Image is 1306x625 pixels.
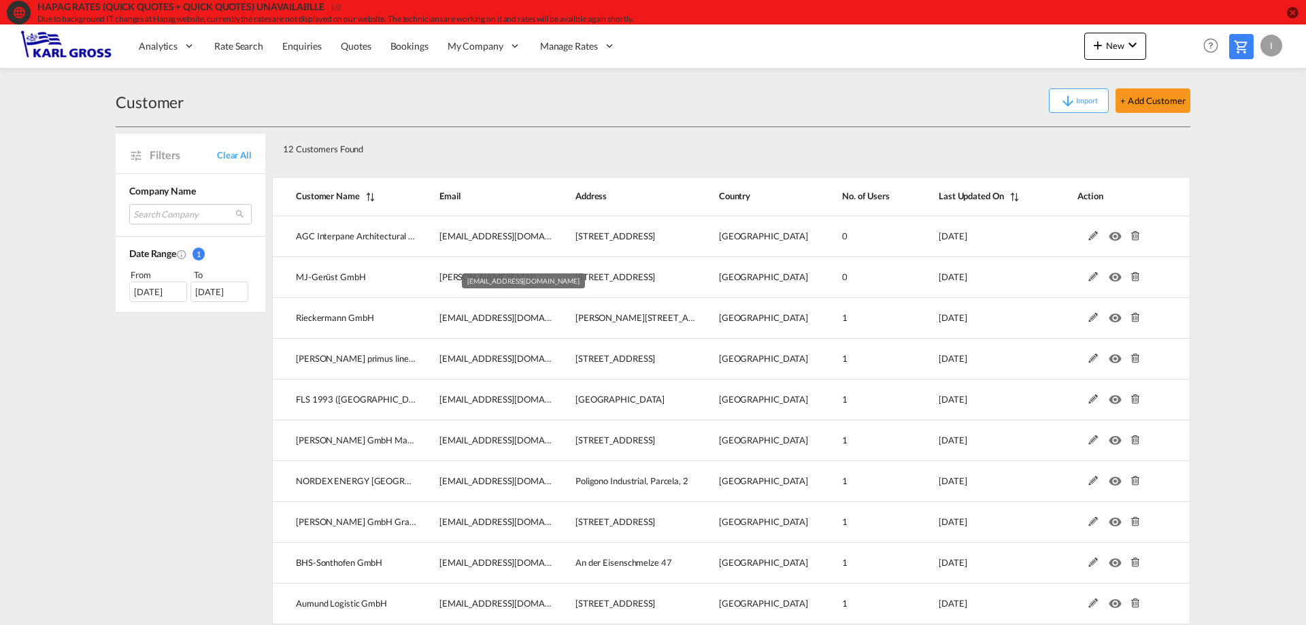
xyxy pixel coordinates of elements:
td: Rädlinger primus line GmbH [272,339,416,379]
span: [EMAIL_ADDRESS][DOMAIN_NAME] [439,312,586,323]
td: Ziegelstraße 68 [552,257,696,298]
span: Company Name [129,185,196,197]
span: [EMAIL_ADDRESS][DOMAIN_NAME] [439,557,586,568]
span: [DATE] [939,394,967,405]
td: 2025-08-27 [905,584,1043,624]
span: 0 [842,271,848,282]
md-icon: icon-eye [1109,269,1126,278]
span: BHS-Sonthofen GmbH [296,557,382,568]
th: Action [1043,177,1190,216]
md-icon: icon-eye [1109,554,1126,564]
span: Help [1199,34,1222,57]
md-icon: icon-eye [1109,350,1126,360]
div: [DATE] [190,282,248,302]
span: 1 [842,557,848,568]
span: [EMAIL_ADDRESS][DOMAIN_NAME] [439,516,586,527]
span: My Company [448,39,503,53]
th: Address [552,177,696,216]
td: Sukhumvit Road, Sriracha [552,379,696,420]
td: m.rose@mj-geruest.de [416,257,552,298]
span: [GEOGRAPHIC_DATA] [719,271,808,282]
td: NORDEX ENERGY SPAIN, S.A [272,461,416,502]
md-icon: icon-arrow-down [1060,93,1076,109]
td: MJ-Gerüst GmbH [272,257,416,298]
span: [DATE] [939,231,967,241]
td: 1 [808,461,905,502]
a: Bookings [381,24,438,68]
span: Enquiries [282,40,322,52]
md-icon: icon-eye [1109,391,1126,401]
span: [PERSON_NAME][STREET_ADDRESS] [575,312,724,323]
span: 1 [842,475,848,486]
td: FLS 1993 (Thailand) Co., Ltd. [272,379,416,420]
td: 2025-08-27 [905,339,1043,379]
td: Test3@test.com [416,584,552,624]
div: 12 Customers Found [278,133,1094,161]
span: Bookings [390,40,429,52]
span: Analytics [139,39,178,53]
span: Manage Rates [540,39,598,53]
div: Help [1199,34,1229,58]
span: [EMAIL_ADDRESS][DOMAIN_NAME] [467,277,580,285]
td: Germany [696,298,808,339]
td: Germany [696,339,808,379]
td: Germany [696,420,808,461]
td: 2025-08-27 [905,502,1043,543]
span: Polìgono Industrial, Parcela, 2 [575,475,688,486]
span: Quotes [341,40,371,52]
md-icon: icon-eye [1109,228,1126,237]
button: icon-close-circle [1286,5,1299,19]
span: [STREET_ADDRESS] [575,231,655,241]
span: [DATE] [939,271,967,282]
td: 2025-08-27 [905,543,1043,584]
td: 2025-08-27 [905,461,1043,502]
td: 2025-08-27 [905,298,1043,339]
td: Sohnreystrasse 21 [552,216,696,257]
td: Mönckebergstr. 10 [552,298,696,339]
button: icon-arrow-downImport [1049,88,1109,113]
td: 2025-09-08 [905,257,1043,298]
span: [DATE] [939,516,967,527]
span: 0 [842,231,848,241]
span: [PERSON_NAME] GmbH Maschinen & Anlagenbau [296,435,492,445]
div: Analytics [129,24,205,68]
span: [STREET_ADDRESS] [575,598,655,609]
td: Aumund Logistic GmbH [272,584,416,624]
td: Test4@test.com [416,543,552,584]
span: AGC Interpane Architectural Glass GmbH [296,231,457,241]
span: [GEOGRAPHIC_DATA] [719,231,808,241]
td: Test10@test.com [416,298,552,339]
span: [STREET_ADDRESS] [575,353,655,364]
span: FLS 1993 ([GEOGRAPHIC_DATA]) Co., Ltd. [296,394,463,405]
span: [GEOGRAPHIC_DATA] [719,516,808,527]
span: [DATE] [939,475,967,486]
td: 1 [808,543,905,584]
span: 1 [842,394,848,405]
button: icon-plus 400-fgNewicon-chevron-down [1084,33,1146,60]
span: 1 [842,312,848,323]
md-icon: icon-eye [1109,309,1126,319]
a: Quotes [331,24,380,68]
th: Last Updated On [905,177,1043,216]
th: Country [696,177,808,216]
span: [EMAIL_ADDRESS][DOMAIN_NAME] [439,394,586,405]
span: 1 [842,598,848,609]
td: Test6@test.com [416,461,552,502]
span: NORDEX ENERGY [GEOGRAPHIC_DATA], S.A [296,475,477,486]
span: New [1090,40,1141,51]
span: 1 [192,248,205,260]
a: Rate Search [205,24,273,68]
a: Enquiries [273,24,331,68]
span: [GEOGRAPHIC_DATA] [575,394,665,405]
th: No. of Users [808,177,905,216]
span: [GEOGRAPHIC_DATA] [719,475,808,486]
span: [DATE] [939,435,967,445]
td: 1 [808,298,905,339]
td: Kammerdorfer Str. 16 [552,339,696,379]
span: [GEOGRAPHIC_DATA] [719,598,808,609]
span: Date Range [129,248,176,259]
td: 2025-08-27 [905,420,1043,461]
td: 1 [808,379,905,420]
div: From [129,268,189,282]
td: Dieffenbacher GmbH Maschinen & Anlagenbau [272,420,416,461]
